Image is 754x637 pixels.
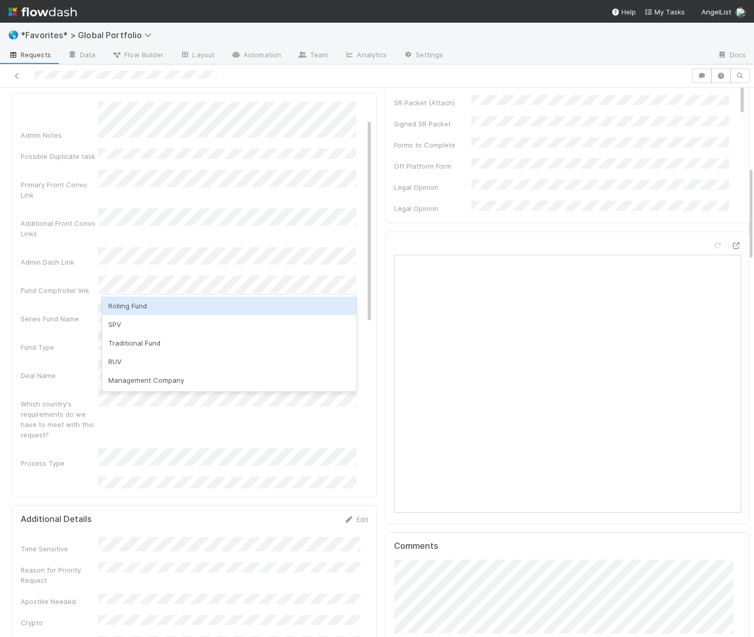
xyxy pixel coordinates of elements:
[394,203,471,224] div: Legal Opinion Approved
[8,50,51,60] span: Requests
[102,297,356,315] div: Rolling Fund
[21,458,98,468] div: Process Type
[21,179,98,200] div: Primary Front Convo Link
[172,47,223,64] a: Layout
[112,50,163,60] span: Flow Builder
[344,515,368,524] a: Edit
[102,334,356,352] div: Traditional Fund
[21,151,98,161] div: Possible Duplicate task
[21,130,98,140] div: Admin Notes
[21,399,98,440] div: Which country's requirements do we have to meet with this request?
[21,218,98,239] div: Additional Front Convo Links
[394,161,471,171] div: Off Platform Form
[336,47,395,64] a: Analytics
[394,541,742,551] h5: Comments
[21,314,98,324] div: Series Fund Name
[289,47,336,64] a: Team
[21,596,98,607] div: Apostille Needed
[21,617,98,628] div: Crypto
[611,7,636,17] div: Help
[21,370,98,381] div: Deal Name
[394,97,471,108] div: SR Packet (Attach)
[223,47,289,64] a: Automation
[709,47,754,64] a: Docs
[394,119,471,129] div: Signed SR Packet
[102,315,356,334] div: SPV
[104,47,172,64] a: Flow Builder
[21,565,98,585] div: Reason for Priority Request
[701,8,731,16] span: AngelList
[21,285,98,296] div: Fund Comptroller link
[102,352,356,371] div: RUV
[102,371,356,389] div: Management Company
[21,514,92,525] h5: Additional Details
[735,7,746,18] img: avatar_5bf5c33b-3139-4939-a495-cbf9fc6ebf7e.png
[21,342,98,352] div: Fund Type
[394,182,471,192] div: Legal Opinion
[644,7,685,17] a: My Tasks
[8,30,19,39] span: 🌎
[21,544,98,554] div: Time Sensitive
[21,486,98,497] div: KYC Type
[644,8,685,16] span: My Tasks
[394,140,471,150] div: Forms to Complete
[395,47,451,64] a: Settings
[21,30,157,40] span: *Favorites* > Global Portfolio
[59,47,104,64] a: Data
[8,3,77,21] img: logo-inverted-e16ddd16eac7371096b0.svg
[21,257,98,267] div: Admin Dash Link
